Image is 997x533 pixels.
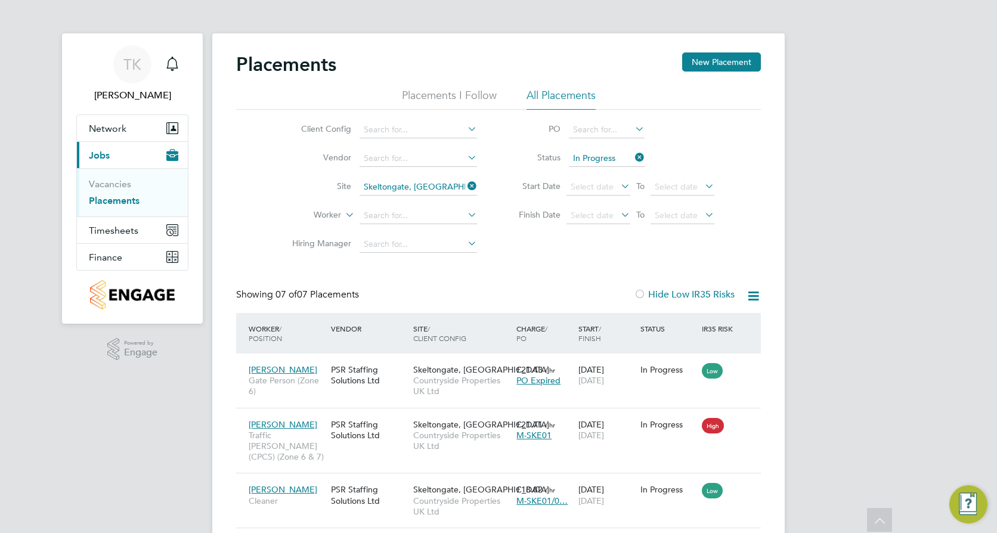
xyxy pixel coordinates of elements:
div: PSR Staffing Solutions Ltd [328,478,410,512]
span: To [633,178,648,194]
span: M-SKE01/0… [516,495,568,506]
span: Timesheets [89,225,138,236]
div: In Progress [640,364,696,375]
span: Countryside Properties UK Ltd [413,495,510,517]
span: Countryside Properties UK Ltd [413,375,510,396]
span: [DATE] [578,375,604,386]
span: Finance [89,252,122,263]
button: Jobs [77,142,188,168]
label: Start Date [507,181,561,191]
div: Status [637,318,699,339]
label: Site [283,181,351,191]
input: Select one [569,150,645,167]
span: [PERSON_NAME] [249,419,317,430]
span: 07 of [275,289,297,300]
span: Network [89,123,126,134]
div: Vendor [328,318,410,339]
li: All Placements [527,88,596,110]
span: Select date [655,210,698,221]
span: / hr [545,485,555,494]
button: Finance [77,244,188,270]
label: Hide Low IR35 Risks [634,289,735,300]
span: Jobs [89,150,110,161]
a: TK[PERSON_NAME] [76,45,188,103]
span: Tyler Kelly [76,88,188,103]
span: Skeltongate, [GEOGRAPHIC_DATA] [413,364,549,375]
nav: Main navigation [62,33,203,324]
div: [DATE] [575,358,637,392]
span: Cleaner [249,495,325,506]
div: PSR Staffing Solutions Ltd [328,358,410,392]
a: [PERSON_NAME]CleanerPSR Staffing Solutions LtdSkeltongate, [GEOGRAPHIC_DATA]Countryside Propertie... [246,478,761,488]
label: Worker [273,209,341,221]
span: Powered by [124,338,157,348]
label: Vendor [283,152,351,163]
img: countryside-properties-logo-retina.png [90,280,174,309]
a: [PERSON_NAME]Gate Person (Zone 6)PSR Staffing Solutions LtdSkeltongate, [GEOGRAPHIC_DATA]Countrys... [246,358,761,368]
div: IR35 Risk [699,318,740,339]
span: Traffic [PERSON_NAME] (CPCS) (Zone 6 & 7) [249,430,325,463]
a: Vacancies [89,178,131,190]
span: £21.43 [516,364,543,375]
a: Go to home page [76,280,188,309]
span: / Finish [578,324,601,343]
span: [PERSON_NAME] [249,484,317,495]
input: Search for... [360,122,477,138]
div: In Progress [640,419,696,430]
div: [DATE] [575,413,637,447]
span: Gate Person (Zone 6) [249,375,325,396]
span: TK [123,57,141,72]
span: Select date [571,181,614,192]
span: Low [702,363,723,379]
a: [PERSON_NAME]Traffic [PERSON_NAME] (CPCS) (Zone 6 & 7)PSR Staffing Solutions LtdSkeltongate, [GEO... [246,413,761,423]
span: / hr [545,420,555,429]
div: Worker [246,318,328,349]
div: [DATE] [575,478,637,512]
div: Showing [236,289,361,301]
span: Select date [571,210,614,221]
span: To [633,207,648,222]
span: Skeltongate, [GEOGRAPHIC_DATA] [413,484,549,495]
label: PO [507,123,561,134]
input: Search for... [569,122,645,138]
span: Countryside Properties UK Ltd [413,430,510,451]
label: Finish Date [507,209,561,220]
button: Timesheets [77,217,188,243]
span: / PO [516,324,547,343]
label: Client Config [283,123,351,134]
span: / Client Config [413,324,466,343]
span: [PERSON_NAME] [249,364,317,375]
span: PO Expired [516,375,561,386]
button: Network [77,115,188,141]
input: Search for... [360,150,477,167]
span: / Position [249,324,282,343]
label: Hiring Manager [283,238,351,249]
button: New Placement [682,52,761,72]
label: Status [507,152,561,163]
span: [DATE] [578,430,604,441]
li: Placements I Follow [402,88,497,110]
span: Skeltongate, [GEOGRAPHIC_DATA] [413,419,549,430]
a: Powered byEngage [107,338,158,361]
span: [DATE] [578,495,604,506]
span: High [702,418,724,433]
span: £18.82 [516,484,543,495]
a: Placements [89,195,140,206]
span: Engage [124,348,157,358]
span: 07 Placements [275,289,359,300]
h2: Placements [236,52,336,76]
div: In Progress [640,484,696,495]
span: Low [702,483,723,498]
div: Charge [513,318,575,349]
span: / hr [545,365,555,374]
input: Search for... [360,236,477,253]
div: Start [575,318,637,349]
input: Search for... [360,207,477,224]
span: £21.71 [516,419,543,430]
span: M-SKE01 [516,430,552,441]
div: Jobs [77,168,188,216]
span: Select date [655,181,698,192]
div: PSR Staffing Solutions Ltd [328,413,410,447]
div: Site [410,318,513,349]
button: Engage Resource Center [949,485,987,523]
